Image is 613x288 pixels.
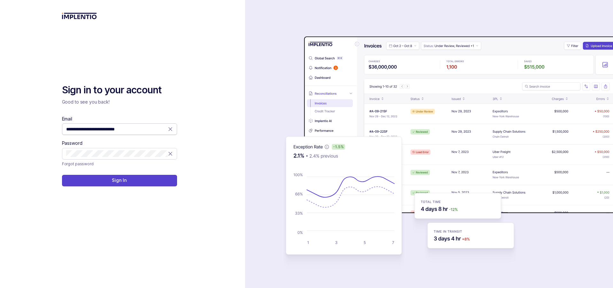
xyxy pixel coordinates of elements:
button: Sign In [62,175,177,186]
h2: Sign in to your account [62,84,177,97]
p: Good to see you back! [62,99,177,105]
label: Email [62,116,72,122]
p: Forgot password [62,161,94,167]
img: logo [62,13,97,19]
label: Password [62,140,82,146]
p: Sign In [112,177,127,183]
a: Link Forgot password [62,161,94,167]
